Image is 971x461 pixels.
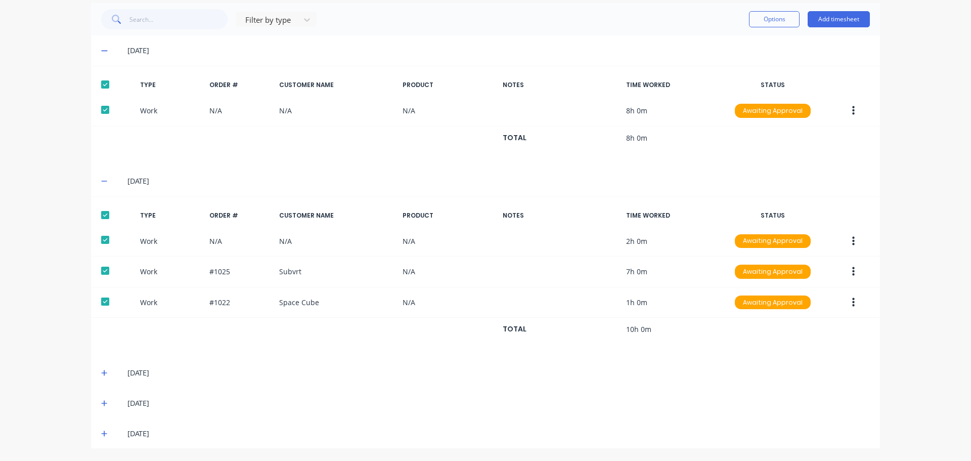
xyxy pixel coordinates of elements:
div: Awaiting Approval [735,234,811,248]
div: TYPE [140,80,202,90]
div: [DATE] [127,367,870,379]
div: PRODUCT [403,211,495,220]
input: Search... [129,9,228,29]
div: [DATE] [127,176,870,187]
div: NOTES [503,211,618,220]
div: ORDER # [209,80,271,90]
div: STATUS [727,211,819,220]
div: [DATE] [127,398,870,409]
div: TIME WORKED [626,80,718,90]
div: Awaiting Approval [735,104,811,118]
div: STATUS [727,80,819,90]
div: CUSTOMER NAME [279,211,394,220]
div: Awaiting Approval [735,296,811,310]
button: Add timesheet [808,11,870,27]
div: TIME WORKED [626,211,718,220]
div: TYPE [140,211,202,220]
div: CUSTOMER NAME [279,80,394,90]
div: Awaiting Approval [735,265,811,279]
div: [DATE] [127,45,870,56]
div: [DATE] [127,428,870,439]
div: NOTES [503,80,618,90]
div: ORDER # [209,211,271,220]
button: Options [749,11,800,27]
div: PRODUCT [403,80,495,90]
